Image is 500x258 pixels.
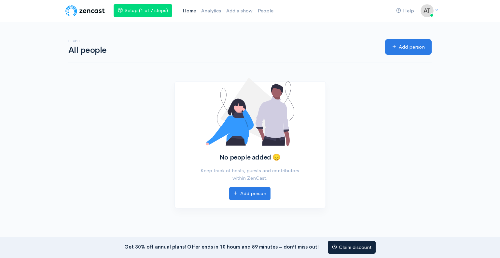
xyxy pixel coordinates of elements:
h2: No people added 😞 [194,154,306,161]
h1: All people [68,46,377,55]
a: Add person [385,39,432,55]
a: Home [180,4,199,18]
a: Help [394,4,417,18]
a: Add a show [224,4,255,18]
img: ZenCast Logo [64,4,106,17]
strong: Get 30% off annual plans! Offer ends in 10 hours and 59 minutes – don’t miss out! [124,243,319,250]
img: ... [421,4,434,17]
a: Analytics [199,4,224,18]
h6: People [68,39,377,43]
a: Claim discount [328,241,376,254]
a: Setup (1 of 7 steps) [114,4,172,17]
img: No people added [206,78,294,146]
p: Keep track of hosts, guests and contributors within ZenCast. [194,167,306,182]
a: Add person [229,187,271,200]
a: People [255,4,276,18]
